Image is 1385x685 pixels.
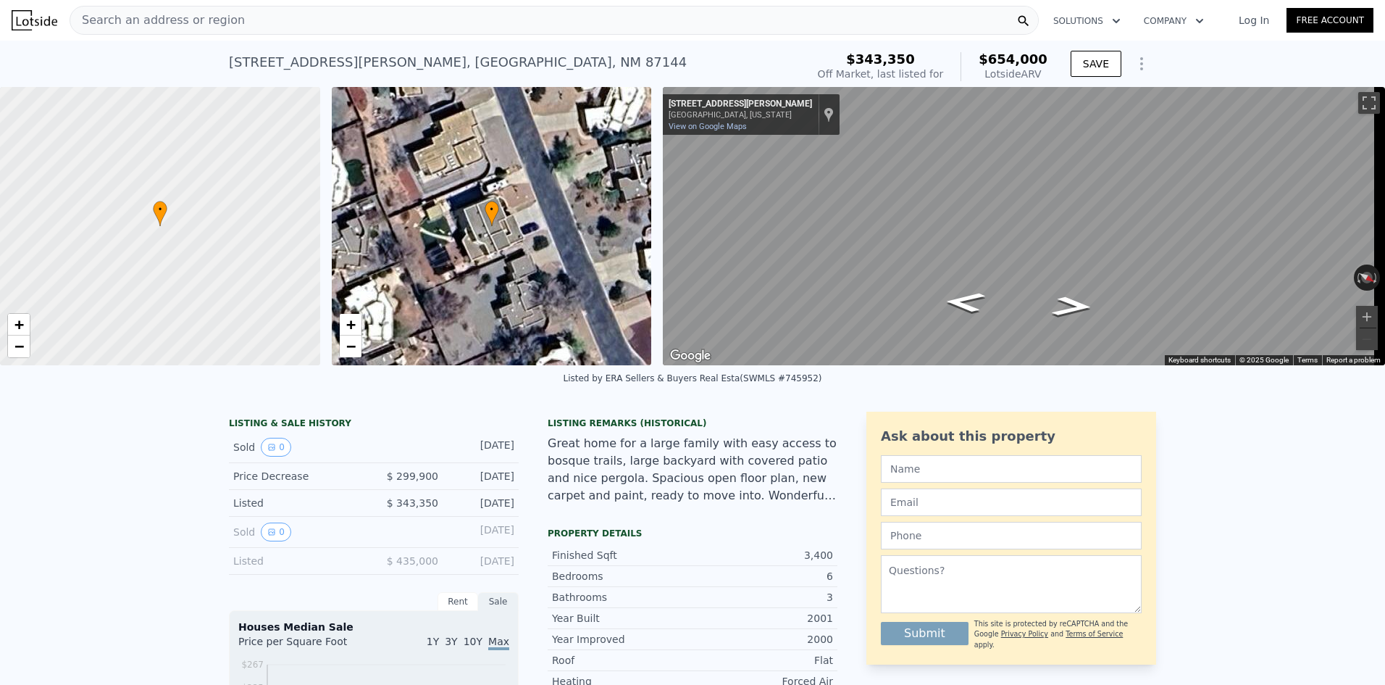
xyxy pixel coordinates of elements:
span: + [346,315,355,333]
div: Price per Square Foot [238,634,374,657]
path: Go Southeast, Rivers Edge Dr NE [927,287,1003,317]
div: Roof [552,653,692,668]
div: Year Improved [552,632,692,647]
div: Map [663,87,1385,365]
a: Terms of Service [1066,630,1123,638]
button: SAVE [1071,51,1121,77]
button: View historical data [261,523,291,541]
div: Sale [478,592,519,611]
div: Ask about this property [881,426,1142,447]
input: Phone [881,522,1142,549]
span: $ 435,000 [387,555,438,567]
div: Bathrooms [552,590,692,605]
span: + [14,315,24,333]
div: Price Decrease [233,469,362,483]
button: Show Options [1127,49,1156,78]
a: Open this area in Google Maps (opens a new window) [666,346,714,365]
span: 1Y [427,636,439,647]
div: 2000 [692,632,833,647]
div: Flat [692,653,833,668]
div: Listed [233,554,362,568]
div: Houses Median Sale [238,620,509,634]
a: Log In [1221,13,1286,28]
span: − [346,337,355,355]
div: Rent [438,592,478,611]
div: Great home for a large family with easy access to bosque trails, large backyard with covered pati... [548,435,837,505]
div: Listed by ERA Sellers & Buyers Real Esta (SWMLS #745952) [563,373,821,383]
div: [DATE] [450,554,514,568]
button: Rotate clockwise [1373,265,1381,291]
img: Lotside [12,10,57,30]
span: 10Y [464,636,482,647]
div: Finished Sqft [552,548,692,562]
div: 2001 [692,611,833,626]
span: 3Y [445,636,457,647]
div: Property details [548,528,837,539]
a: View on Google Maps [669,122,747,131]
span: − [14,337,24,355]
a: Zoom out [340,336,361,357]
a: Zoom in [8,314,30,336]
input: Email [881,489,1142,516]
a: Report a problem [1326,356,1381,364]
button: View historical data [261,438,291,457]
div: [DATE] [450,496,514,510]
div: • [485,201,499,226]
img: Google [666,346,714,365]
div: [STREET_ADDRESS][PERSON_NAME] , [GEOGRAPHIC_DATA] , NM 87144 [229,52,687,72]
button: Reset the view [1353,267,1381,289]
button: Zoom out [1356,328,1378,350]
span: • [485,203,499,216]
div: [DATE] [450,469,514,483]
button: Submit [881,622,968,645]
a: Privacy Policy [1001,630,1048,638]
button: Rotate counterclockwise [1354,265,1362,291]
span: Max [488,636,509,650]
button: Solutions [1042,8,1132,34]
button: Keyboard shortcuts [1168,355,1231,365]
input: Name [881,455,1142,483]
span: $ 343,350 [387,497,438,509]
div: Listing Remarks (Historical) [548,418,837,429]
div: 6 [692,569,833,584]
span: Search an address or region [70,12,245,29]
span: $654,000 [979,51,1047,67]
div: Listed [233,496,362,510]
span: $343,350 [846,51,915,67]
div: Lotside ARV [979,67,1047,81]
div: 3,400 [692,548,833,562]
div: This site is protected by reCAPTCHA and the Google and apply. [974,619,1142,650]
div: Street View [663,87,1385,365]
div: [DATE] [450,523,514,541]
a: Zoom in [340,314,361,336]
button: Company [1132,8,1215,34]
div: Bedrooms [552,569,692,584]
button: Toggle fullscreen view [1358,92,1380,114]
button: Zoom in [1356,306,1378,328]
div: LISTING & SALE HISTORY [229,418,519,432]
div: Sold [233,523,362,541]
div: Off Market, last listed for [818,67,944,81]
div: Year Built [552,611,692,626]
div: • [153,201,167,226]
a: Zoom out [8,336,30,357]
div: 3 [692,590,833,605]
div: [STREET_ADDRESS][PERSON_NAME] [669,99,812,110]
a: Free Account [1286,8,1373,33]
span: • [153,203,167,216]
div: [GEOGRAPHIC_DATA], [US_STATE] [669,110,812,120]
path: Go Northwest, Rivers Edge Dr NE [1034,291,1110,321]
span: $ 299,900 [387,470,438,482]
tspan: $267 [241,660,264,670]
span: © 2025 Google [1239,356,1289,364]
a: Terms (opens in new tab) [1297,356,1318,364]
div: [DATE] [450,438,514,457]
a: Show location on map [824,107,834,123]
div: Sold [233,438,362,457]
